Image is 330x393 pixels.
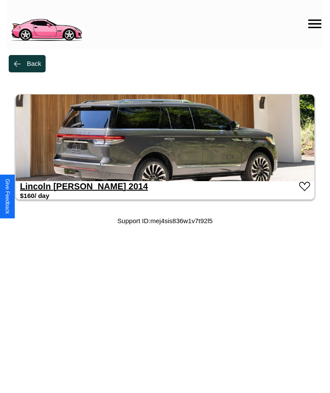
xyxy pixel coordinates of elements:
h3: $ 160 / day [20,192,49,199]
p: Support ID: mej4sis836w1v7t92l5 [117,215,212,227]
img: logo [7,4,86,43]
button: Back [9,55,46,72]
div: Give Feedback [4,179,10,214]
a: Lincoln [PERSON_NAME] 2014 [20,182,148,191]
div: Back [27,60,41,67]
